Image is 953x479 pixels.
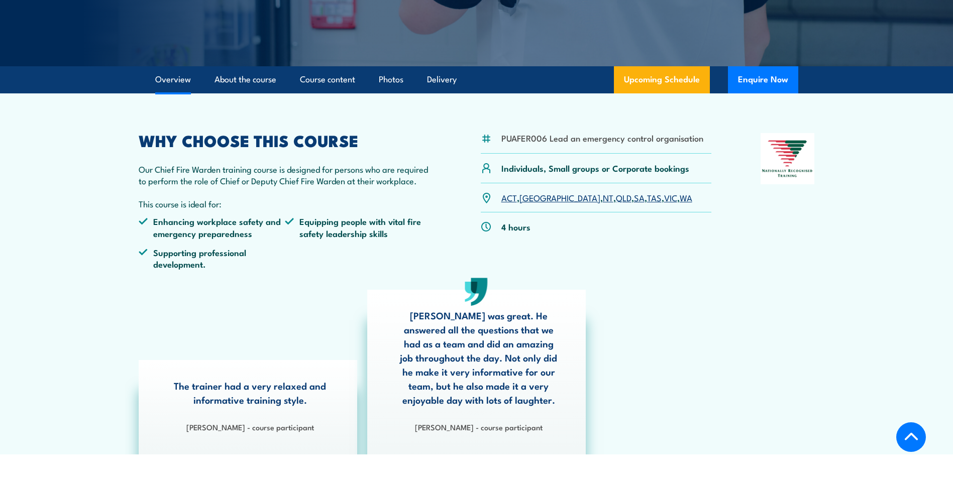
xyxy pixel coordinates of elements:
[680,191,692,203] a: WA
[501,191,517,203] a: ACT
[427,66,457,93] a: Delivery
[614,66,710,93] a: Upcoming Schedule
[139,215,285,239] li: Enhancing workplace safety and emergency preparedness
[139,133,432,147] h2: WHY CHOOSE THIS COURSE
[519,191,600,203] a: [GEOGRAPHIC_DATA]
[501,162,689,174] p: Individuals, Small groups or Corporate bookings
[139,163,432,187] p: Our Chief Fire Warden training course is designed for persons who are required to perform the rol...
[501,192,692,203] p: , , , , , , ,
[728,66,798,93] button: Enquire Now
[139,247,285,270] li: Supporting professional development.
[186,421,314,432] strong: [PERSON_NAME] - course participant
[415,421,543,432] strong: [PERSON_NAME] - course participant
[155,66,191,93] a: Overview
[761,133,815,184] img: Nationally Recognised Training logo.
[664,191,677,203] a: VIC
[647,191,662,203] a: TAS
[379,66,403,93] a: Photos
[616,191,631,203] a: QLD
[168,379,332,407] p: The trainer had a very relaxed and informative training style.
[397,308,561,407] p: [PERSON_NAME] was great. He answered all the questions that we had as a team and did an amazing j...
[285,215,432,239] li: Equipping people with vital fire safety leadership skills
[501,221,531,232] p: 4 hours
[603,191,613,203] a: NT
[215,66,276,93] a: About the course
[139,198,432,209] p: This course is ideal for:
[634,191,645,203] a: SA
[300,66,355,93] a: Course content
[501,132,703,144] li: PUAFER006 Lead an emergency control organisation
